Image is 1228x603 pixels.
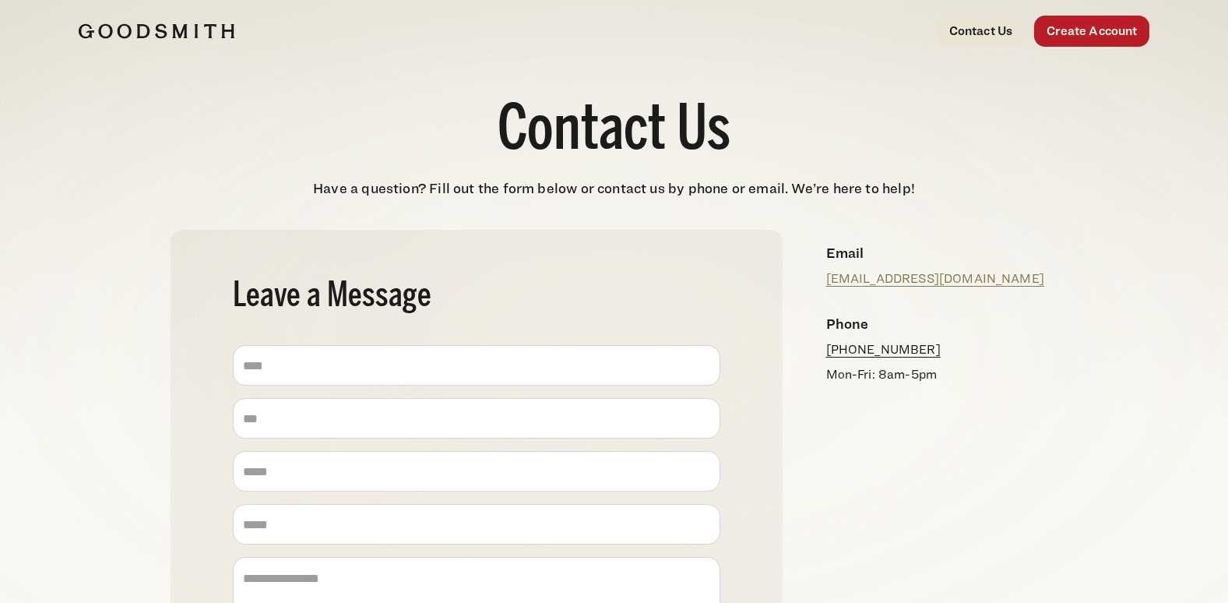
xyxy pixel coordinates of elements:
h4: Email [826,242,1046,263]
h4: Phone [826,313,1046,334]
a: [EMAIL_ADDRESS][DOMAIN_NAME] [826,271,1044,286]
p: Mon-Fri: 8am-5pm [826,365,1046,384]
a: [PHONE_NUMBER] [826,342,941,357]
a: Contact Us [937,16,1026,47]
a: Create Account [1034,16,1149,47]
img: Goodsmith [79,23,234,39]
h2: Leave a Message [233,280,720,314]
